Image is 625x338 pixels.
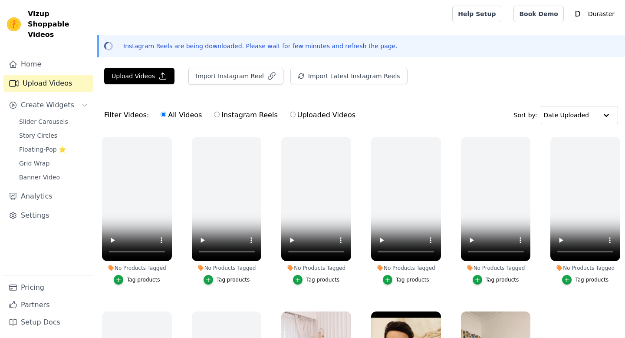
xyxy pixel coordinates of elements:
[306,276,339,283] div: Tag products
[188,68,283,84] button: Import Instagram Reel
[14,129,93,142] a: Story Circles
[123,42,398,50] p: Instagram Reels are being downloaded. Please wait for few minutes and refresh the page.
[3,75,93,92] a: Upload Videos
[461,265,531,272] div: No Products Tagged
[214,112,220,117] input: Instagram Reels
[550,265,620,272] div: No Products Tagged
[160,109,202,121] label: All Videos
[293,275,339,285] button: Tag products
[3,279,93,296] a: Pricing
[217,276,250,283] div: Tag products
[7,17,21,31] img: Vizup
[3,314,93,331] a: Setup Docs
[290,68,408,84] button: Import Latest Instagram Reels
[114,275,160,285] button: Tag products
[514,106,618,124] div: Sort by:
[290,112,296,117] input: Uploaded Videos
[104,68,174,84] button: Upload Videos
[21,100,74,110] span: Create Widgets
[289,109,356,121] label: Uploaded Videos
[28,9,90,40] span: Vizup Shoppable Videos
[396,276,429,283] div: Tag products
[3,188,93,205] a: Analytics
[452,6,501,22] a: Help Setup
[575,276,609,283] div: Tag products
[3,296,93,314] a: Partners
[513,6,563,22] a: Book Demo
[486,276,519,283] div: Tag products
[281,265,351,272] div: No Products Tagged
[19,131,57,140] span: Story Circles
[371,265,441,272] div: No Products Tagged
[585,6,618,22] p: Duraster
[19,173,60,182] span: Banner Video
[571,6,618,22] button: D Duraster
[204,275,250,285] button: Tag products
[19,117,68,126] span: Slider Carousels
[562,275,609,285] button: Tag products
[161,112,166,117] input: All Videos
[104,105,360,125] div: Filter Videos:
[14,171,93,183] a: Banner Video
[3,207,93,224] a: Settings
[14,157,93,169] a: Grid Wrap
[3,56,93,73] a: Home
[127,276,160,283] div: Tag products
[383,275,429,285] button: Tag products
[214,109,278,121] label: Instagram Reels
[473,275,519,285] button: Tag products
[19,159,49,168] span: Grid Wrap
[3,96,93,114] button: Create Widgets
[192,265,262,272] div: No Products Tagged
[575,10,580,18] text: D
[102,265,172,272] div: No Products Tagged
[19,145,66,154] span: Floating-Pop ⭐
[14,116,93,128] a: Slider Carousels
[14,143,93,156] a: Floating-Pop ⭐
